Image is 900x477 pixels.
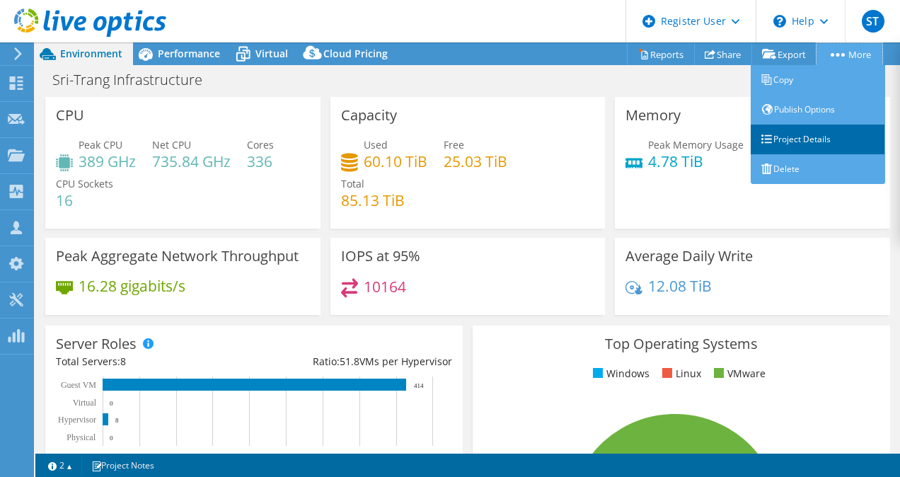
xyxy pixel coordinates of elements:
[247,138,274,151] span: Cores
[659,366,701,381] li: Linux
[364,154,427,169] h4: 60.10 TiB
[862,10,884,33] span: ST
[648,278,712,294] h4: 12.08 TiB
[120,355,126,368] span: 8
[56,336,137,352] h3: Server Roles
[152,154,231,169] h4: 735.84 GHz
[589,366,650,381] li: Windows
[483,336,879,352] h3: Top Operating Systems
[710,366,766,381] li: VMware
[152,138,191,151] span: Net CPU
[255,47,288,60] span: Virtual
[751,43,817,65] a: Export
[60,47,122,60] span: Environment
[79,138,122,151] span: Peak CPU
[773,15,786,28] svg: \n
[364,138,388,151] span: Used
[341,248,420,264] h3: IOPS at 95%
[444,154,507,169] h4: 25.03 TiB
[56,177,113,190] span: CPU Sockets
[817,43,882,65] a: More
[341,108,397,123] h3: Capacity
[58,415,96,425] text: Hypervisor
[414,382,424,389] text: 414
[341,177,364,190] span: Total
[110,435,113,442] text: 0
[751,95,885,125] a: Publish Options
[110,400,113,407] text: 0
[46,72,224,88] h1: Sri-Trang Infrastructure
[61,380,96,390] text: Guest VM
[56,354,254,369] div: Total Servers:
[364,279,406,294] h4: 10164
[648,138,744,151] span: Peak Memory Usage
[79,154,136,169] h4: 389 GHz
[341,192,405,208] h4: 85.13 TiB
[81,456,164,474] a: Project Notes
[67,432,96,442] text: Physical
[751,125,885,154] a: Project Details
[625,108,681,123] h3: Memory
[79,278,185,294] h4: 16.28 gigabits/s
[56,108,84,123] h3: CPU
[115,417,119,424] text: 8
[751,65,885,95] a: Copy
[627,43,695,65] a: Reports
[56,192,113,208] h4: 16
[73,398,97,408] text: Virtual
[158,47,220,60] span: Performance
[340,355,359,368] span: 51.8
[444,138,464,151] span: Free
[751,154,885,184] a: Delete
[625,248,753,264] h3: Average Daily Write
[56,248,299,264] h3: Peak Aggregate Network Throughput
[247,154,274,169] h4: 336
[323,47,388,60] span: Cloud Pricing
[694,43,752,65] a: Share
[254,354,452,369] div: Ratio: VMs per Hypervisor
[648,154,744,169] h4: 4.78 TiB
[38,456,82,474] a: 2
